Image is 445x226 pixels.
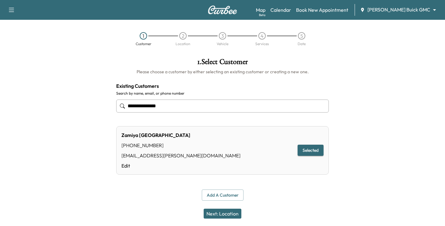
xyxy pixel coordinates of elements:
div: 1 [140,32,147,40]
a: Calendar [270,6,291,14]
a: Book New Appointment [296,6,348,14]
div: Beta [259,13,265,17]
label: Search by name, email, or phone number [116,91,329,96]
div: Services [255,42,269,46]
h1: 1 . Select Customer [116,58,329,69]
button: Next: Location [204,209,241,219]
span: [PERSON_NAME] Buick GMC [367,6,430,13]
div: 2 [179,32,187,40]
h6: Please choose a customer by either selecting an existing customer or creating a new one. [116,69,329,75]
div: [EMAIL_ADDRESS][PERSON_NAME][DOMAIN_NAME] [121,152,240,159]
a: MapBeta [256,6,265,14]
div: Date [298,42,306,46]
img: Curbee Logo [208,6,237,14]
div: Vehicle [217,42,228,46]
button: Selected [298,145,324,156]
h4: Existing Customers [116,82,329,90]
button: Add a customer [202,190,244,201]
div: 5 [298,32,305,40]
div: [PHONE_NUMBER] [121,142,240,149]
a: Edit [121,162,240,169]
div: Location [176,42,190,46]
div: 3 [219,32,226,40]
div: Customer [136,42,151,46]
div: Zamiya [GEOGRAPHIC_DATA] [121,131,240,139]
div: 4 [258,32,266,40]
